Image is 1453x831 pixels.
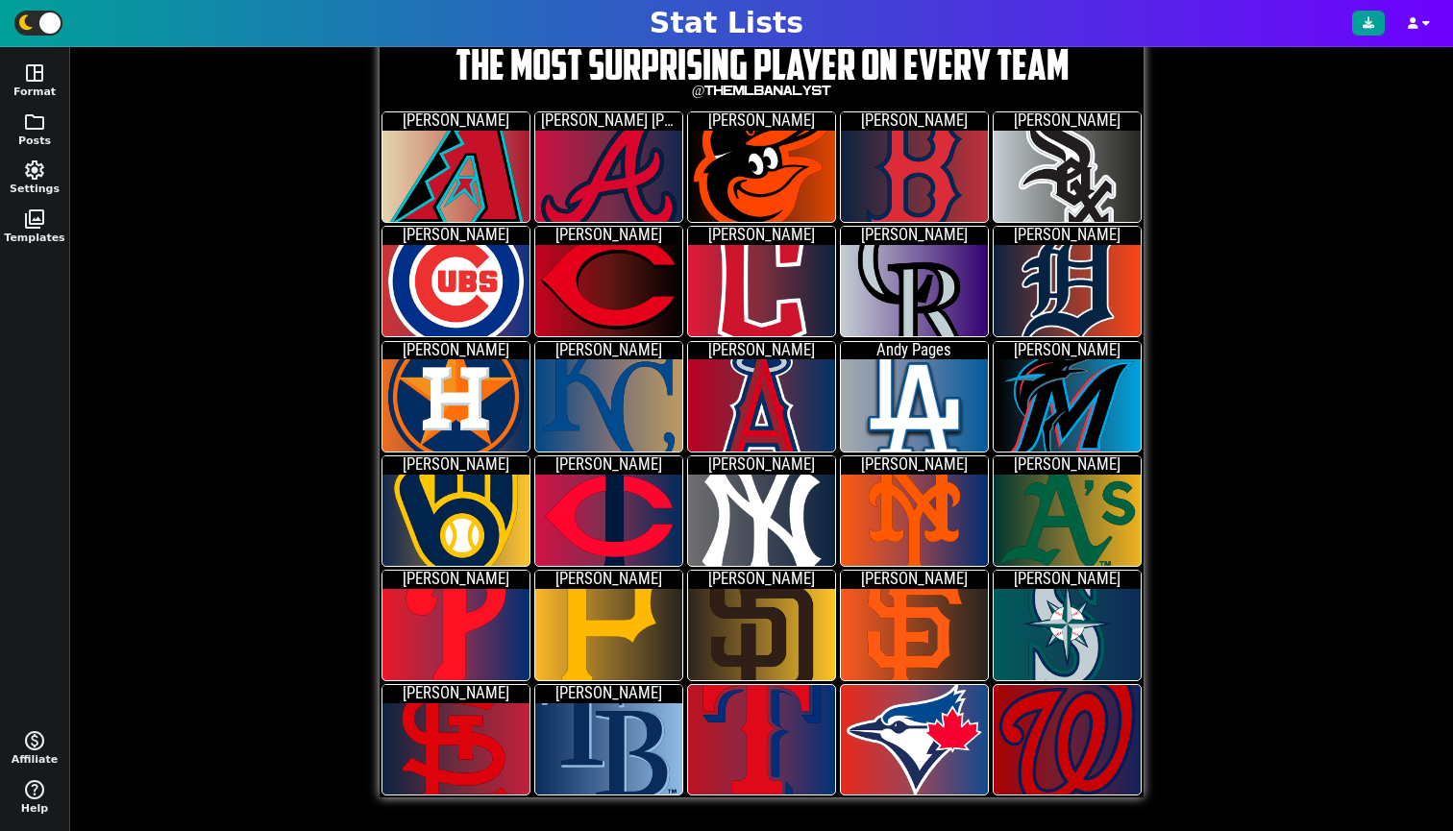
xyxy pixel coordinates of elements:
[403,341,509,359] span: [PERSON_NAME]
[1014,455,1121,474] span: [PERSON_NAME]
[708,455,815,474] span: [PERSON_NAME]
[876,341,951,359] span: Andy Pages
[1014,570,1121,588] span: [PERSON_NAME]
[555,226,662,244] span: [PERSON_NAME]
[708,226,815,244] span: [PERSON_NAME]
[1014,111,1121,130] span: [PERSON_NAME]
[555,570,662,588] span: [PERSON_NAME]
[403,226,509,244] span: [PERSON_NAME]
[380,43,1144,86] h1: The Most Surprising Player On Every Team
[1014,341,1121,359] span: [PERSON_NAME]
[23,208,46,231] span: photo_library
[541,111,758,130] span: [PERSON_NAME] [PERSON_NAME]
[708,111,815,130] span: [PERSON_NAME]
[555,341,662,359] span: [PERSON_NAME]
[23,110,46,134] span: folder
[861,226,968,244] span: [PERSON_NAME]
[555,684,662,702] span: [PERSON_NAME]
[861,570,968,588] span: [PERSON_NAME]
[23,159,46,182] span: settings
[23,778,46,801] span: help
[23,61,46,85] span: space_dashboard
[403,111,509,130] span: [PERSON_NAME]
[555,455,662,474] span: [PERSON_NAME]
[1014,226,1121,244] span: [PERSON_NAME]
[403,684,509,702] span: [PERSON_NAME]
[861,111,968,130] span: [PERSON_NAME]
[650,6,803,40] h1: Stat Lists
[403,455,509,474] span: [PERSON_NAME]
[861,455,968,474] span: [PERSON_NAME]
[708,570,815,588] span: [PERSON_NAME]
[708,341,815,359] span: [PERSON_NAME]
[380,84,1144,98] h2: @themlbanalyst
[403,570,509,588] span: [PERSON_NAME]
[23,729,46,752] span: monetization_on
